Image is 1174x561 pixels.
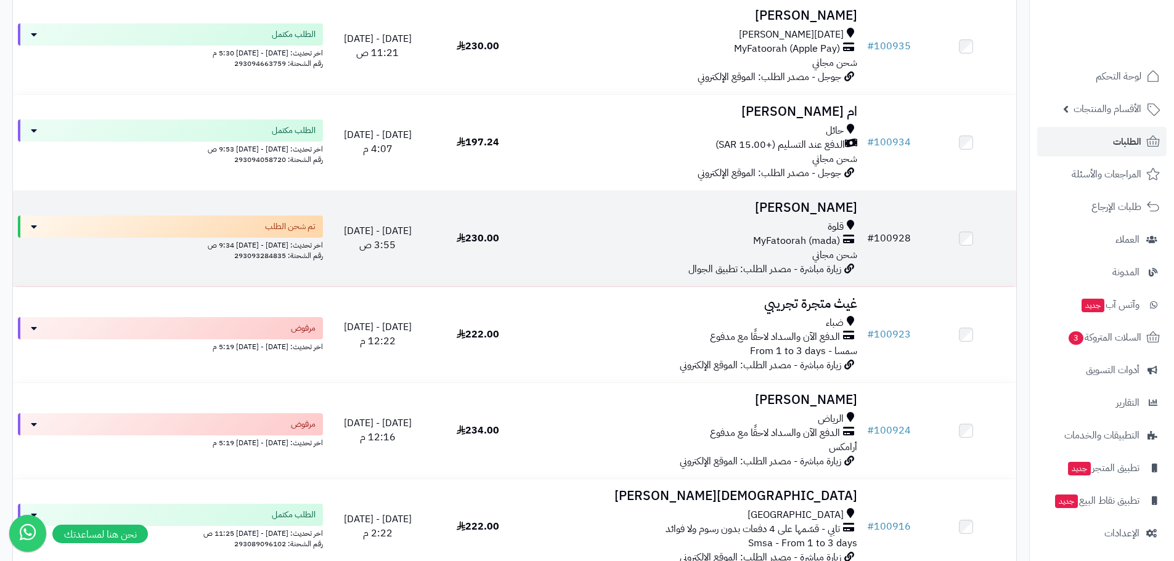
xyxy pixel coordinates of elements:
[867,519,911,534] a: #100916
[867,327,874,342] span: #
[812,248,857,262] span: شحن مجاني
[867,327,911,342] a: #100923
[867,423,911,438] a: #100924
[1064,427,1139,444] span: التطبيقات والخدمات
[533,297,857,311] h3: غيث متجرة تجريبي
[1082,299,1104,312] span: جديد
[1069,331,1084,345] span: 3
[812,151,857,166] span: شحن مجاني
[1086,361,1139,379] span: أدوات التسويق
[1112,264,1139,281] span: المدونة
[867,135,911,150] a: #100934
[344,31,412,60] span: [DATE] - [DATE] 11:21 ص
[1113,133,1141,150] span: الطلبات
[1080,296,1139,313] span: وآتس آب
[1037,62,1167,91] a: لوحة التحكم
[826,316,844,330] span: ضباء
[828,220,844,234] span: قلوة
[1037,192,1167,222] a: طلبات الإرجاع
[867,135,874,150] span: #
[710,426,840,440] span: الدفع الآن والسداد لاحقًا مع مدفوع
[1037,519,1167,548] a: الإعدادات
[533,393,857,407] h3: [PERSON_NAME]
[291,322,316,334] span: مرفوض
[1116,394,1139,411] span: التقارير
[344,320,412,349] span: [DATE] - [DATE] 12:22 م
[234,58,323,69] span: رقم الشحنة: 293094663759
[457,519,499,534] span: 222.00
[1067,459,1139,477] span: تطبيق المتجر
[867,39,911,54] a: #100935
[1037,486,1167,515] a: تطبيق نقاط البيعجديد
[826,124,844,138] span: حائل
[688,262,841,276] span: زيارة مباشرة - مصدر الطلب: تطبيق الجوال
[18,142,323,155] div: اخر تحديث: [DATE] - [DATE] 9:53 ص
[1037,355,1167,385] a: أدوات التسويق
[1037,453,1167,483] a: تطبيق المتجرجديد
[1074,100,1141,118] span: الأقسام والمنتجات
[291,418,316,430] span: مرفوض
[18,339,323,352] div: اخر تحديث: [DATE] - [DATE] 5:19 م
[867,231,874,246] span: #
[698,70,841,84] span: جوجل - مصدر الطلب: الموقع الإلكتروني
[1067,329,1141,346] span: السلات المتروكة
[1096,68,1141,85] span: لوحة التحكم
[698,166,841,180] span: جوجل - مصدر الطلب: الموقع الإلكتروني
[533,105,857,119] h3: ام [PERSON_NAME]
[666,522,840,536] span: تابي - قسّمها على 4 دفعات بدون رسوم ولا فوائد
[457,423,499,438] span: 234.00
[1091,198,1141,216] span: طلبات الإرجاع
[18,526,323,539] div: اخر تحديث: [DATE] - [DATE] 11:25 ص
[748,508,844,522] span: [GEOGRAPHIC_DATA]
[457,231,499,246] span: 230.00
[344,127,412,156] span: [DATE] - [DATE] 4:07 م
[533,201,857,215] h3: [PERSON_NAME]
[867,519,874,534] span: #
[272,28,316,41] span: الطلب مكتمل
[867,423,874,438] span: #
[1090,27,1162,53] img: logo-2.png
[680,358,841,373] span: زيارة مباشرة - مصدر الطلب: الموقع الإلكتروني
[234,538,323,549] span: رقم الشحنة: 293089096102
[829,440,857,454] span: أرامكس
[739,28,844,42] span: [DATE][PERSON_NAME]
[457,39,499,54] span: 230.00
[734,42,840,56] span: MyFatoorah (Apple Pay)
[344,416,412,445] span: [DATE] - [DATE] 12:16 م
[1037,388,1167,418] a: التقارير
[1037,225,1167,254] a: العملاء
[1054,492,1139,509] span: تطبيق نقاط البيع
[867,39,874,54] span: #
[818,412,844,426] span: الرياض
[750,344,857,358] span: سمسا - From 1 to 3 days
[344,224,412,252] span: [DATE] - [DATE] 3:55 ص
[265,220,316,233] span: تم شحن الطلب
[1037,257,1167,287] a: المدونة
[1072,166,1141,183] span: المراجعات والأسئلة
[1037,159,1167,189] a: المراجعات والأسئلة
[1037,127,1167,156] a: الطلبات
[680,454,841,469] span: زيارة مباشرة - مصدر الطلب: الموقع الإلكتروني
[457,135,499,150] span: 197.24
[344,512,412,541] span: [DATE] - [DATE] 2:22 م
[272,509,316,521] span: الطلب مكتمل
[1068,462,1091,475] span: جديد
[753,234,840,248] span: MyFatoorah (mada)
[234,154,323,165] span: رقم الشحنة: 293094058720
[234,250,323,261] span: رقم الشحنة: 293093284835
[1037,290,1167,320] a: وآتس آبجديد
[18,46,323,59] div: اخر تحديث: [DATE] - [DATE] 5:30 م
[533,489,857,503] h3: [DEMOGRAPHIC_DATA][PERSON_NAME]
[812,55,857,70] span: شحن مجاني
[1055,494,1078,508] span: جديد
[867,231,911,246] a: #100928
[1115,231,1139,248] span: العملاء
[18,435,323,448] div: اخر تحديث: [DATE] - [DATE] 5:19 م
[1037,421,1167,450] a: التطبيقات والخدمات
[457,327,499,342] span: 222.00
[272,124,316,137] span: الطلب مكتمل
[18,238,323,251] div: اخر تحديث: [DATE] - [DATE] 9:34 ص
[715,138,845,152] span: الدفع عند التسليم (+15.00 SAR)
[710,330,840,344] span: الدفع الآن والسداد لاحقًا مع مدفوع
[748,536,857,551] span: Smsa - From 1 to 3 days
